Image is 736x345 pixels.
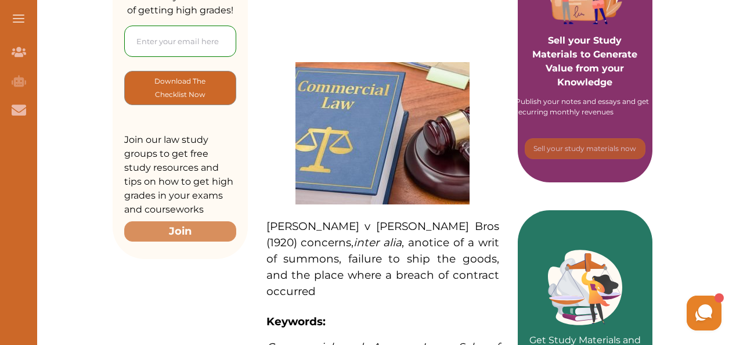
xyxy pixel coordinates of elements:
iframe: HelpCrunch [457,293,724,333]
div: Publish your notes and essays and get recurring monthly revenues [515,96,655,117]
button: [object Object] [525,138,645,159]
input: Enter your email here [124,26,236,57]
button: [object Object] [124,71,236,105]
button: Join [124,221,236,242]
img: Commercial-and-Agency-Law-feature-300x245.jpg [295,62,470,204]
p: Sell your study materials now [533,143,636,154]
img: Green card image [548,250,622,325]
em: inter alia [353,236,402,249]
p: Join our law study groups to get free study resources and tips on how to get high grades in your ... [124,133,236,217]
p: Sell your Study Materials to Generate Value from your Knowledge [529,1,641,89]
p: Download The Checklist Now [148,74,212,102]
strong: Keywords: [266,315,326,328]
span: [PERSON_NAME] v [PERSON_NAME] Bros (1920) concerns, , a [266,220,499,298]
